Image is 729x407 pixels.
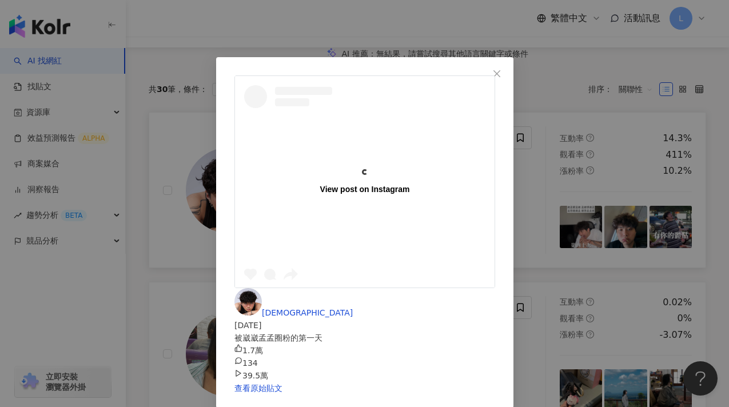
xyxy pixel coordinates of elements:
div: 134 [234,357,495,369]
a: KOL Avatar[DEMOGRAPHIC_DATA] [234,308,353,317]
img: KOL Avatar [234,288,262,316]
button: Close [485,62,508,85]
a: 查看原始貼文 [234,384,282,393]
div: View post on Instagram [320,184,409,194]
div: 39.5萬 [234,369,495,382]
div: 1.7萬 [234,344,495,357]
div: [DATE] [234,319,495,332]
span: close [492,69,501,78]
span: [DEMOGRAPHIC_DATA] [262,308,353,317]
a: View post on Instagram [235,76,495,288]
div: 被崴崴孟孟圈粉的第一天 [234,332,495,344]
